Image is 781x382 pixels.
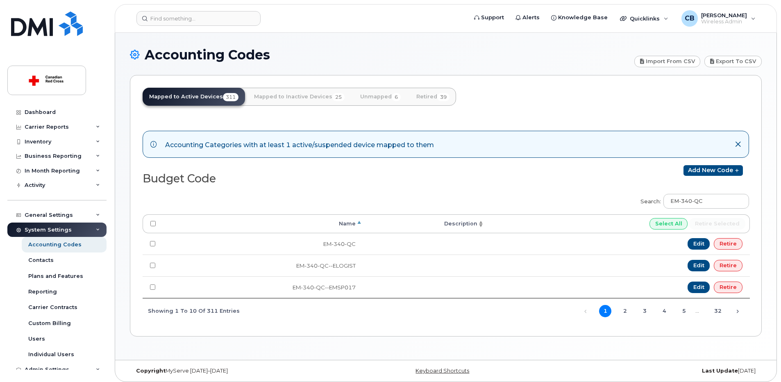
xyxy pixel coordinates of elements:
[690,307,704,314] span: …
[354,88,407,106] a: Unmapped
[599,305,611,317] a: 1
[551,368,762,374] div: [DATE]
[130,48,630,62] h1: Accounting Codes
[678,305,690,317] a: 5
[634,56,701,67] a: Import from CSV
[658,305,670,317] a: 4
[163,233,363,255] td: EM-340-QC
[683,165,743,176] a: Add new code
[163,276,363,298] td: EM-340-QC--EMSP017
[247,88,351,106] a: Mapped to Inactive Devices
[130,368,341,374] div: MyServe [DATE]–[DATE]
[714,238,742,250] a: Retire
[638,305,651,317] a: 3
[165,139,434,150] div: Accounting Categories with at least 1 active/suspended device mapped to them
[663,194,749,209] input: Search:
[332,93,345,101] span: 25
[163,255,363,276] td: EM-340-QC--ELOGIST
[704,56,762,67] a: Export to CSV
[731,305,744,318] a: Next
[688,238,710,250] a: Edit
[635,189,749,211] label: Search:
[392,93,401,101] span: 6
[579,305,592,318] a: Previous
[143,304,240,318] div: Showing 1 to 10 of 311 entries
[163,214,363,233] th: Name: activate to sort column descending
[714,282,742,293] a: Retire
[688,282,710,293] a: Edit
[437,93,450,101] span: 39
[649,218,688,230] input: Select All
[143,88,245,106] a: Mapped to Active Devices
[688,260,710,271] a: Edit
[136,368,166,374] strong: Copyright
[702,368,738,374] strong: Last Update
[223,93,238,101] span: 311
[415,368,469,374] a: Keyboard Shortcuts
[712,305,724,317] a: 32
[619,305,631,317] a: 2
[143,173,439,185] h2: Budget Code
[410,88,456,106] a: Retired
[363,214,485,233] th: Description: activate to sort column ascending
[714,260,742,271] a: Retire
